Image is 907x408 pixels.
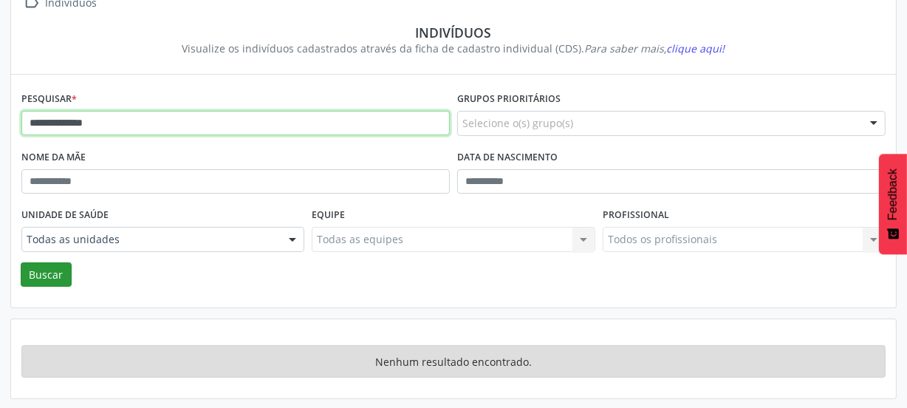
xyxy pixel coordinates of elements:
label: Nome da mãe [21,146,86,169]
div: Nenhum resultado encontrado. [21,345,886,378]
span: Feedback [886,169,900,220]
span: clique aqui! [667,41,725,55]
button: Feedback - Mostrar pesquisa [879,154,907,254]
div: Visualize os indivíduos cadastrados através da ficha de cadastro individual (CDS). [32,41,875,56]
span: Selecione o(s) grupo(s) [462,115,573,131]
label: Data de nascimento [457,146,558,169]
label: Pesquisar [21,88,77,111]
label: Profissional [603,204,669,227]
span: Todas as unidades [27,232,274,247]
label: Grupos prioritários [457,88,561,111]
label: Equipe [312,204,345,227]
i: Para saber mais, [585,41,725,55]
label: Unidade de saúde [21,204,109,227]
div: Indivíduos [32,24,875,41]
button: Buscar [21,262,72,288]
